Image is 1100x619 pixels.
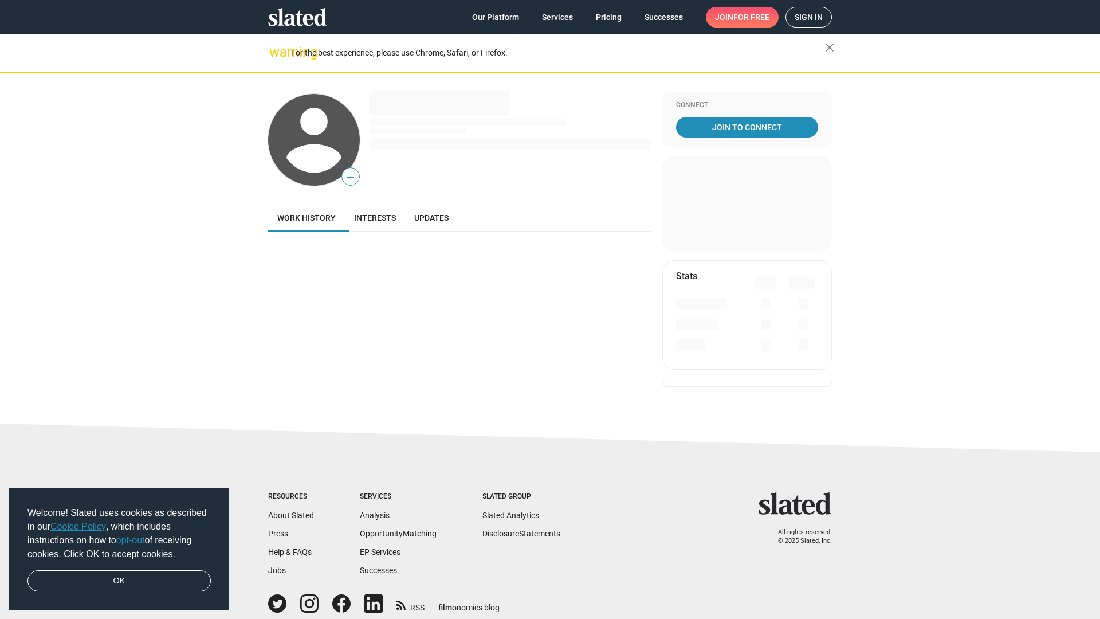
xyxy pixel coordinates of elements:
[269,45,283,59] mat-icon: warning
[360,566,397,575] a: Successes
[414,213,449,222] span: Updates
[733,7,769,28] span: for free
[291,45,825,61] div: For the best experience, please use Chrome, Safari, or Firefox.
[706,7,779,28] a: Joinfor free
[50,522,106,531] a: Cookie Policy
[533,7,582,28] a: Services
[472,7,519,28] span: Our Platform
[27,570,211,592] a: dismiss cookie message
[116,535,145,545] a: opt-out
[785,7,832,28] a: Sign in
[482,492,560,502] div: Slated Group
[405,204,458,232] a: Updates
[277,213,336,222] span: Work history
[360,492,437,502] div: Services
[766,528,832,545] p: All rights reserved. © 2025 Slated, Inc.
[542,7,573,28] span: Services
[596,7,622,28] span: Pricing
[482,511,539,520] a: Slated Analytics
[438,593,500,613] a: filmonomics blog
[268,566,286,575] a: Jobs
[587,7,631,28] a: Pricing
[9,488,229,610] div: cookieconsent
[360,547,400,557] a: EP Services
[268,529,288,538] a: Press
[715,7,769,28] span: Join
[678,117,816,138] span: Join To Connect
[360,511,390,520] a: Analysis
[676,117,818,138] a: Join To Connect
[645,7,683,28] span: Successes
[676,101,818,110] div: Connect
[268,204,345,232] a: Work history
[268,547,312,557] a: Help & FAQs
[268,511,314,520] a: About Slated
[268,492,314,502] div: Resources
[676,270,697,282] mat-card-title: Stats
[345,204,405,232] a: Interests
[342,170,359,185] span: —
[27,506,211,561] span: Welcome! Slated uses cookies as described in our , which includes instructions on how to of recei...
[635,7,692,28] a: Successes
[354,213,396,222] span: Interests
[823,41,836,54] mat-icon: close
[360,529,437,538] a: OpportunityMatching
[396,596,425,613] a: RSS
[795,7,823,27] span: Sign in
[482,529,560,538] a: DisclosureStatements
[438,603,452,612] span: film
[463,7,528,28] a: Our Platform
